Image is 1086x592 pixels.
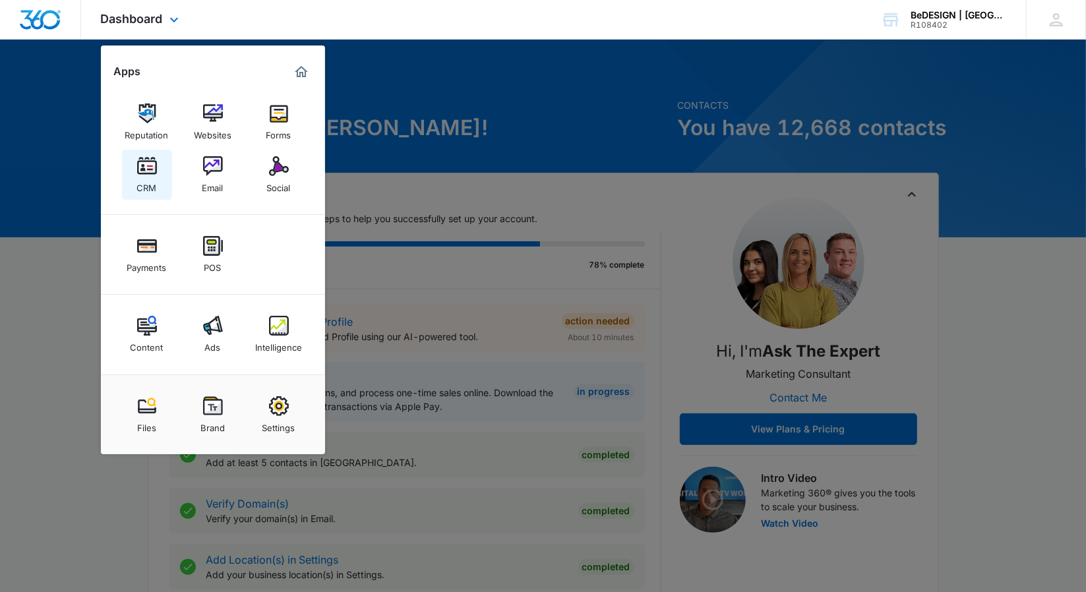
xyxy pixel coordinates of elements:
div: Brand [200,416,225,433]
div: CRM [137,176,157,193]
div: Social [267,176,291,193]
a: Settings [254,390,304,440]
div: Content [131,336,164,353]
div: POS [204,256,222,273]
a: Ads [188,309,238,359]
a: Websites [188,97,238,147]
a: Social [254,150,304,200]
div: Websites [194,123,231,140]
a: CRM [122,150,172,200]
h2: Apps [114,65,141,78]
div: Reputation [125,123,169,140]
div: Forms [266,123,291,140]
div: Ads [205,336,221,353]
a: POS [188,229,238,280]
div: Settings [262,416,295,433]
div: Intelligence [255,336,302,353]
a: Brand [188,390,238,440]
div: account id [911,20,1007,30]
a: Payments [122,229,172,280]
a: Forms [254,97,304,147]
a: Marketing 360® Dashboard [291,61,312,82]
a: Files [122,390,172,440]
div: Email [202,176,224,193]
div: Payments [127,256,167,273]
a: Intelligence [254,309,304,359]
a: Reputation [122,97,172,147]
div: account name [911,10,1007,20]
div: Files [137,416,156,433]
span: Dashboard [101,12,163,26]
a: Content [122,309,172,359]
a: Email [188,150,238,200]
